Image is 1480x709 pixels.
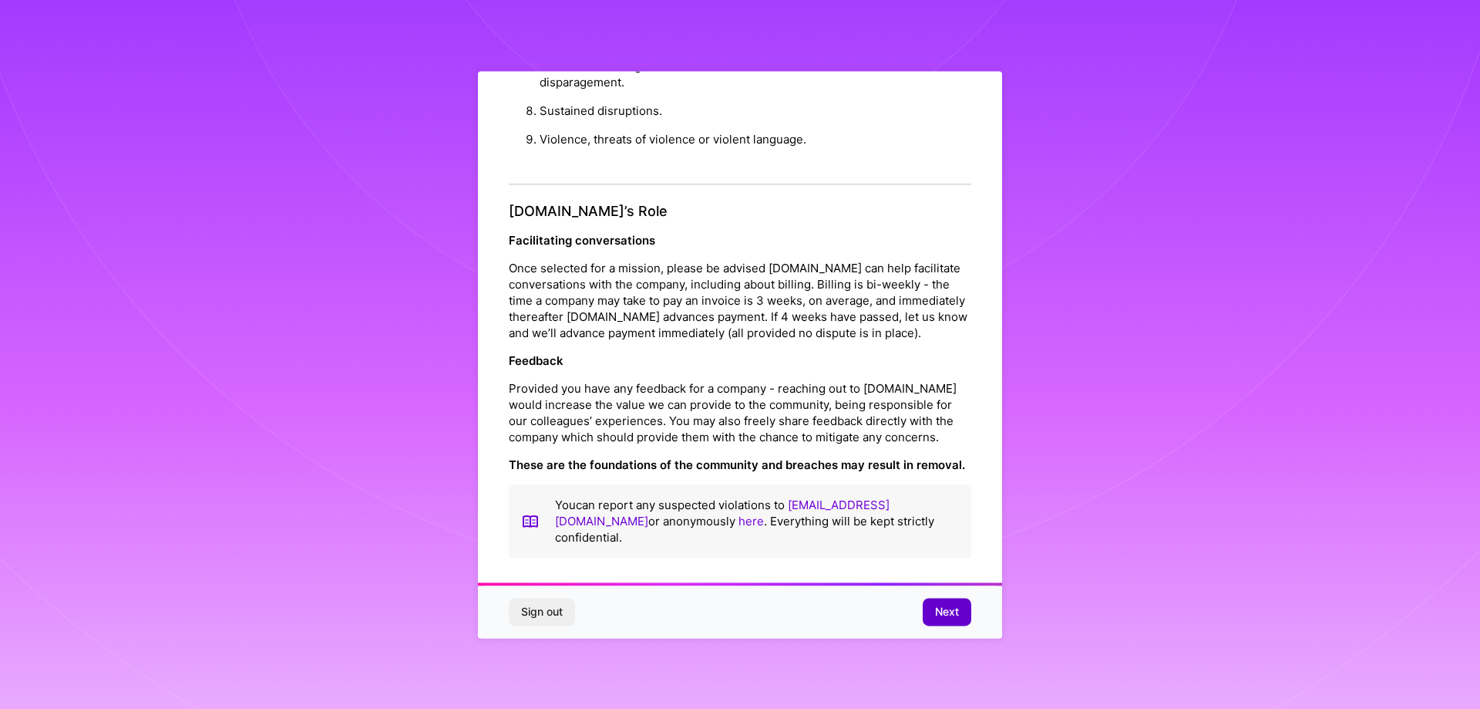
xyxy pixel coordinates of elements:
[509,260,971,341] p: Once selected for a mission, please be advised [DOMAIN_NAME] can help facilitate conversations wi...
[521,604,563,620] span: Sign out
[555,497,959,545] p: You can report any suspected violations to or anonymously . Everything will be kept strictly conf...
[923,598,971,626] button: Next
[738,514,764,528] a: here
[509,380,971,445] p: Provided you have any feedback for a company - reaching out to [DOMAIN_NAME] would increase the v...
[509,233,655,248] strong: Facilitating conversations
[540,52,971,97] li: Not understanding the differences between constructive criticism and disparagement.
[540,97,971,126] li: Sustained disruptions.
[540,126,971,154] li: Violence, threats of violence or violent language.
[509,204,971,221] h4: [DOMAIN_NAME]’s Role
[935,604,959,620] span: Next
[521,497,540,545] img: book icon
[509,457,965,472] strong: These are the foundations of the community and breaches may result in removal.
[555,498,890,528] a: [EMAIL_ADDRESS][DOMAIN_NAME]
[509,598,575,626] button: Sign out
[509,353,563,368] strong: Feedback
